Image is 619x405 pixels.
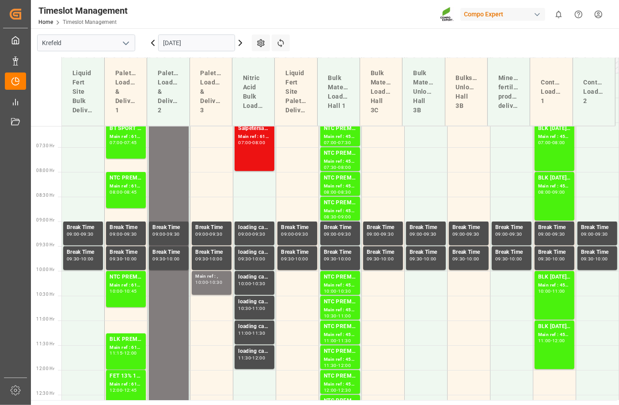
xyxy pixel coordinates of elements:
[551,190,552,194] div: -
[69,65,97,118] div: Liquid Fert Site Bulk Delivery
[294,257,295,261] div: -
[110,183,142,190] div: Main ref : 6100002041, 2000001301;2000001083 2000001301
[67,248,99,257] div: Break Time
[337,289,338,293] div: -
[324,149,357,158] div: NTC PREMIUM [DATE]+3+TE BULK
[324,388,337,392] div: 12:00
[238,306,251,310] div: 10:30
[110,289,122,293] div: 10:00
[538,174,571,183] div: BLK [DATE] 25KG (x42) INT MTO
[338,289,351,293] div: 10:30
[124,257,137,261] div: 10:00
[67,257,80,261] div: 09:30
[238,141,251,145] div: 07:00
[551,339,552,343] div: -
[238,248,271,257] div: loading capacity
[467,257,479,261] div: 10:00
[581,223,614,232] div: Break Time
[158,34,235,51] input: DD.MM.YYYY
[495,257,508,261] div: 09:30
[122,190,124,194] div: -
[538,232,551,236] div: 09:00
[238,356,251,360] div: 11:30
[452,257,465,261] div: 09:30
[552,141,565,145] div: 08:00
[36,317,54,321] span: 11:00 Hr
[208,232,209,236] div: -
[324,381,357,388] div: Main ref : 4500000886, 2000000854
[324,158,357,165] div: Main ref : 4500000879, 2000000854
[337,190,338,194] div: -
[324,363,337,367] div: 11:30
[551,232,552,236] div: -
[110,282,142,289] div: Main ref : 6100002040, 2000000223
[295,232,308,236] div: 09:30
[338,363,351,367] div: 12:00
[538,133,571,141] div: Main ref : 4500000611, 2000000557
[337,165,338,169] div: -
[294,232,295,236] div: -
[110,344,142,352] div: Main ref : 6100002039, 2000001289
[324,306,357,314] div: Main ref : 4500000883, 2000000854
[538,282,571,289] div: Main ref : 4500000610, 2000000557
[67,223,99,232] div: Break Time
[165,257,167,261] div: -
[208,257,209,261] div: -
[36,242,54,247] span: 09:30 Hr
[195,232,208,236] div: 09:00
[195,280,208,284] div: 10:00
[538,331,571,339] div: Main ref : 4500000609, 2000000557
[195,223,228,232] div: Break Time
[460,6,549,23] button: Compo Expert
[251,331,252,335] div: -
[195,273,228,280] div: Main ref : ,
[509,257,522,261] div: 10:00
[367,232,380,236] div: 09:00
[281,232,294,236] div: 09:00
[195,248,228,257] div: Break Time
[239,70,267,114] div: Nitric Acid Bulk Loading
[36,168,54,173] span: 08:00 Hr
[122,232,124,236] div: -
[338,141,351,145] div: 07:30
[367,223,399,232] div: Break Time
[338,314,351,318] div: 11:00
[110,381,142,388] div: Main ref : 6100001784, 2000001465
[110,223,142,232] div: Break Time
[581,257,594,261] div: 09:30
[36,366,54,371] span: 12:00 Hr
[367,65,395,118] div: Bulk Material Loading Hall 3C
[465,257,467,261] div: -
[538,223,571,232] div: Break Time
[251,232,252,236] div: -
[110,248,142,257] div: Break Time
[122,388,124,392] div: -
[324,314,337,318] div: 10:30
[581,248,614,257] div: Break Time
[252,306,265,310] div: 11:00
[251,282,252,286] div: -
[197,65,225,118] div: Paletts Loading & Delivery 3
[281,257,294,261] div: 09:30
[251,141,252,145] div: -
[424,257,437,261] div: 10:00
[538,339,551,343] div: 11:00
[282,65,310,118] div: Liquid Fert Site Paletts Delivery
[124,388,137,392] div: 12:45
[537,74,565,109] div: Container Loading 1
[551,257,552,261] div: -
[569,4,589,24] button: Help Center
[410,257,422,261] div: 09:30
[324,298,357,306] div: NTC PREMIUM [DATE]+3+TE BULK
[581,232,594,236] div: 09:00
[36,143,54,148] span: 07:30 Hr
[552,289,565,293] div: 11:00
[324,248,357,257] div: Break Time
[337,314,338,318] div: -
[452,70,480,114] div: Bulkship Unloading Hall 3B
[324,356,357,363] div: Main ref : 4500000885, 2000000854
[380,257,381,261] div: -
[252,331,265,335] div: 11:30
[337,388,338,392] div: -
[124,232,137,236] div: 09:30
